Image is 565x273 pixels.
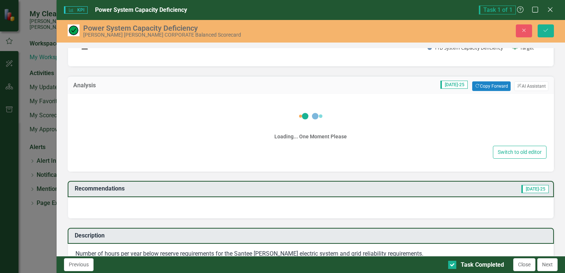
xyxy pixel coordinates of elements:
[83,24,338,32] div: Power System Capacity Deficiency
[537,258,558,271] button: Next
[95,6,187,13] span: Power System Capacity Deficiency
[472,81,510,91] button: Copy Forward
[493,146,547,159] button: Switch to old editor
[274,133,347,140] div: Loading... One Moment Please
[64,258,94,271] button: Previous
[479,6,516,14] span: Task 1 of 1
[461,261,504,269] div: Task Completed
[68,24,79,36] img: On Target
[514,81,548,91] button: AI Assistant
[83,32,338,38] div: [PERSON_NAME] [PERSON_NAME] CORPORATE Balanced Scorecard
[64,6,88,14] span: KPI
[73,82,155,89] h3: Analysis
[513,258,535,271] button: Close
[521,185,549,193] span: [DATE]-25
[75,185,379,192] h3: Recommendations
[440,81,468,89] span: [DATE]-25
[75,232,549,239] h3: Description
[75,250,546,258] p: Number of hours per year below reserve requirements for the Santee [PERSON_NAME] electric system ...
